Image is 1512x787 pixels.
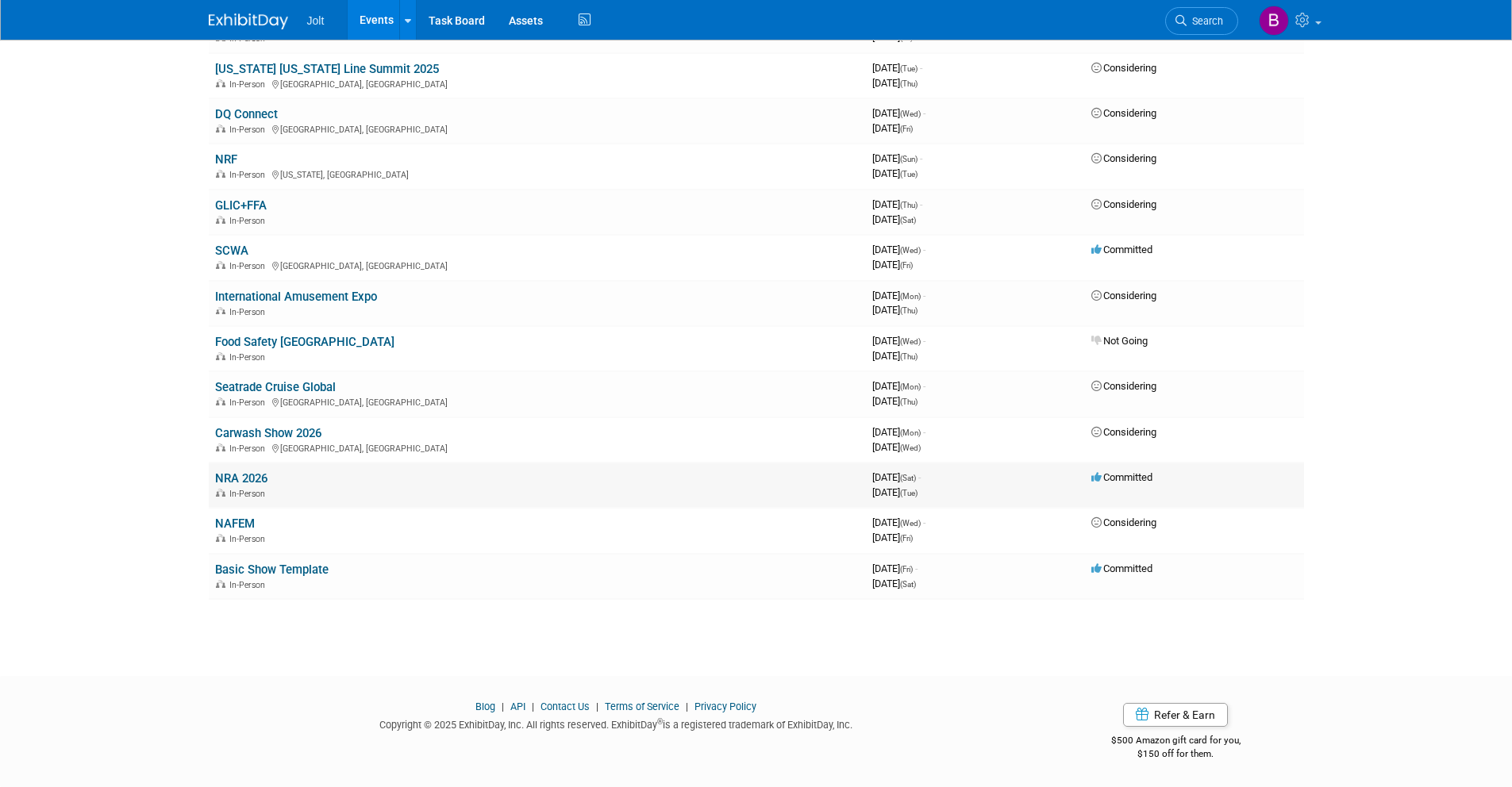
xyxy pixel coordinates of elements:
div: [GEOGRAPHIC_DATA], [GEOGRAPHIC_DATA] [215,395,860,408]
span: Considering [1091,198,1156,210]
span: [DATE] [872,335,925,347]
a: API [510,701,525,712]
span: (Thu) [900,397,918,406]
span: | [592,701,602,712]
a: NAFEM [215,516,255,531]
sup: ® [657,717,663,726]
span: - [923,244,925,255]
span: [DATE] [872,426,925,438]
span: (Mon) [900,292,921,301]
a: Contact Us [541,701,590,712]
span: [DATE] [872,471,921,483]
span: [DATE] [872,62,922,74]
span: (Mon) [900,382,921,391]
a: Carwash Show 2026 [215,426,321,440]
span: [DATE] [872,107,925,119]
span: Committed [1091,562,1152,574]
span: In-Person [229,307,270,317]
div: $500 Amazon gift card for you, [1048,724,1304,760]
span: [DATE] [872,486,918,498]
span: In-Person [229,79,270,90]
span: - [918,471,921,483]
img: In-Person Event [216,261,225,269]
a: Terms of Service [605,701,679,712]
img: In-Person Event [216,489,225,497]
span: (Tue) [900,489,918,497]
span: Considering [1091,380,1156,392]
span: [DATE] [872,350,918,362]
div: [US_STATE], [GEOGRAPHIC_DATA] [215,167,860,180]
span: Considering [1091,62,1156,74]
span: [DATE] [872,395,918,407]
span: (Tue) [900,170,918,179]
span: [DATE] [872,152,922,164]
span: - [920,62,922,74]
span: (Wed) [900,519,921,528]
a: International Amusement Expo [215,290,377,304]
img: In-Person Event [216,170,225,178]
span: In-Person [229,534,270,544]
span: [DATE] [872,304,918,316]
span: - [923,516,925,528]
span: (Sat) [900,580,916,589]
span: In-Person [229,580,270,590]
span: [DATE] [872,290,925,301]
span: - [923,335,925,347]
span: In-Person [229,261,270,271]
span: [DATE] [872,244,925,255]
a: SCWA [215,244,248,258]
span: [DATE] [872,167,918,179]
span: (Sun) [900,155,918,163]
img: In-Person Event [216,352,225,360]
div: Copyright © 2025 ExhibitDay, Inc. All rights reserved. ExhibitDay is a registered trademark of Ex... [209,714,1025,732]
span: - [923,426,925,438]
a: GLIC+FFA [215,198,267,213]
span: Considering [1091,516,1156,528]
span: [DATE] [872,441,921,453]
span: Considering [1091,290,1156,301]
span: (Wed) [900,246,921,255]
span: In-Person [229,489,270,499]
img: In-Person Event [216,397,225,405]
img: In-Person Event [216,125,225,132]
a: Search [1165,7,1238,35]
span: Not Going [1091,335,1148,347]
a: Privacy Policy [694,701,756,712]
span: (Mon) [900,428,921,437]
span: [DATE] [872,77,918,89]
span: In-Person [229,397,270,408]
div: [GEOGRAPHIC_DATA], [GEOGRAPHIC_DATA] [215,77,860,90]
span: - [920,198,922,210]
span: (Thu) [900,79,918,88]
span: - [923,107,925,119]
span: Considering [1091,152,1156,164]
span: [DATE] [872,213,916,225]
span: [DATE] [872,578,916,589]
img: In-Person Event [216,216,225,224]
span: In-Person [229,125,270,135]
span: [DATE] [872,532,913,543]
div: $150 off for them. [1048,747,1304,761]
span: In-Person [229,352,270,363]
span: | [498,701,508,712]
span: Considering [1091,107,1156,119]
span: [DATE] [872,516,925,528]
div: [GEOGRAPHIC_DATA], [GEOGRAPHIC_DATA] [215,441,860,454]
img: In-Person Event [216,580,225,588]
div: [GEOGRAPHIC_DATA], [GEOGRAPHIC_DATA] [215,122,860,135]
span: [DATE] [872,122,913,134]
a: Refer & Earn [1123,703,1228,727]
span: | [528,701,538,712]
span: Committed [1091,471,1152,483]
img: In-Person Event [216,443,225,451]
span: [DATE] [872,380,925,392]
span: - [923,290,925,301]
span: (Thu) [900,201,918,209]
span: (Wed) [900,109,921,118]
span: (Fri) [900,125,913,133]
span: (Tue) [900,64,918,73]
span: (Thu) [900,352,918,361]
span: [DATE] [872,198,922,210]
span: (Fri) [900,565,913,574]
span: - [923,380,925,392]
